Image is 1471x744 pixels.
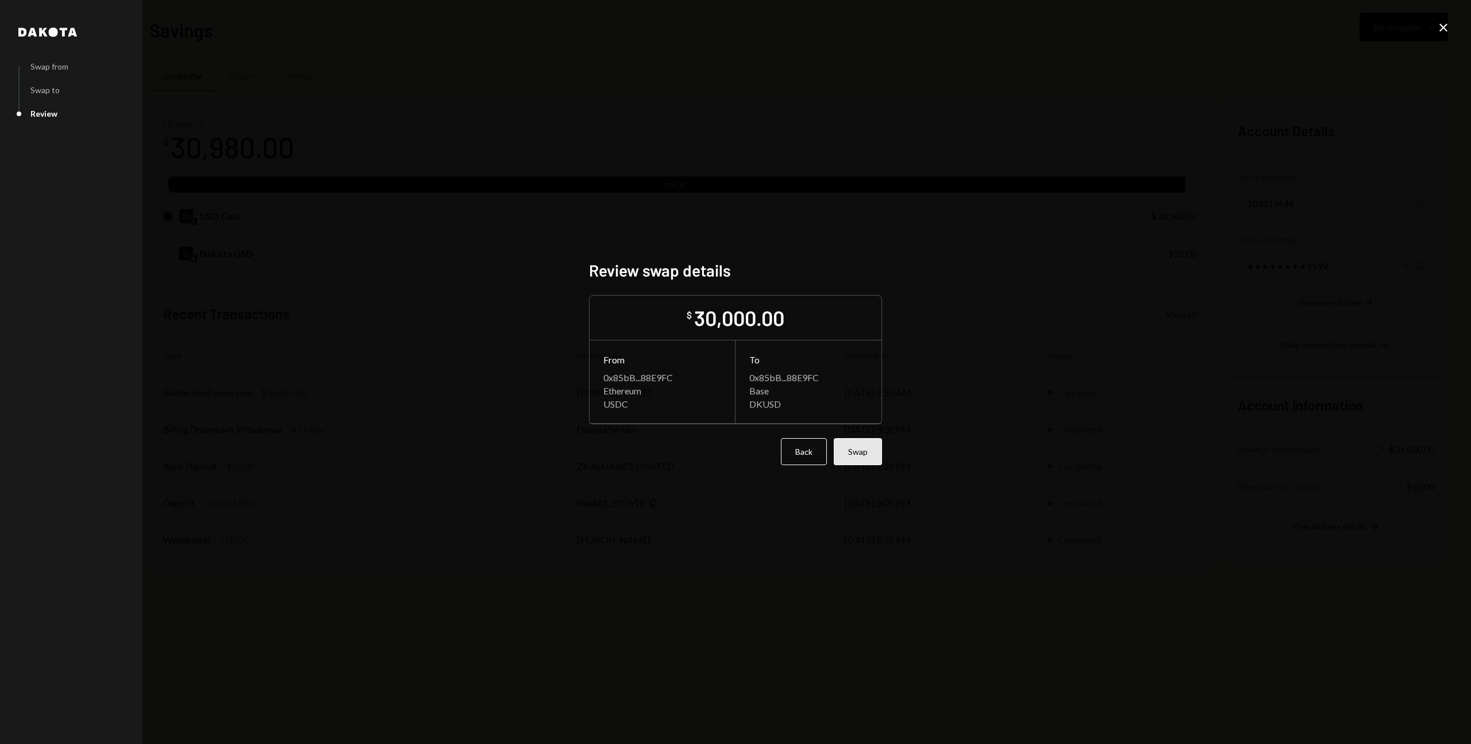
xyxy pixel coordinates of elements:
div: Swap to [30,85,60,95]
div: 0x85bB...88E9FC [749,372,868,383]
div: 0x85bB...88E9FC [603,372,721,383]
div: To [749,354,868,365]
div: Swap from [30,62,68,71]
div: USDC [603,398,721,409]
div: DKUSD [749,398,868,409]
div: Review [30,109,57,118]
button: Back [781,438,827,465]
div: From [603,354,721,365]
h2: Review swap details [589,259,882,282]
div: Base [749,385,868,396]
div: Ethereum [603,385,721,396]
div: 30,000.00 [694,305,784,331]
button: Swap [834,438,882,465]
div: $ [687,309,692,321]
